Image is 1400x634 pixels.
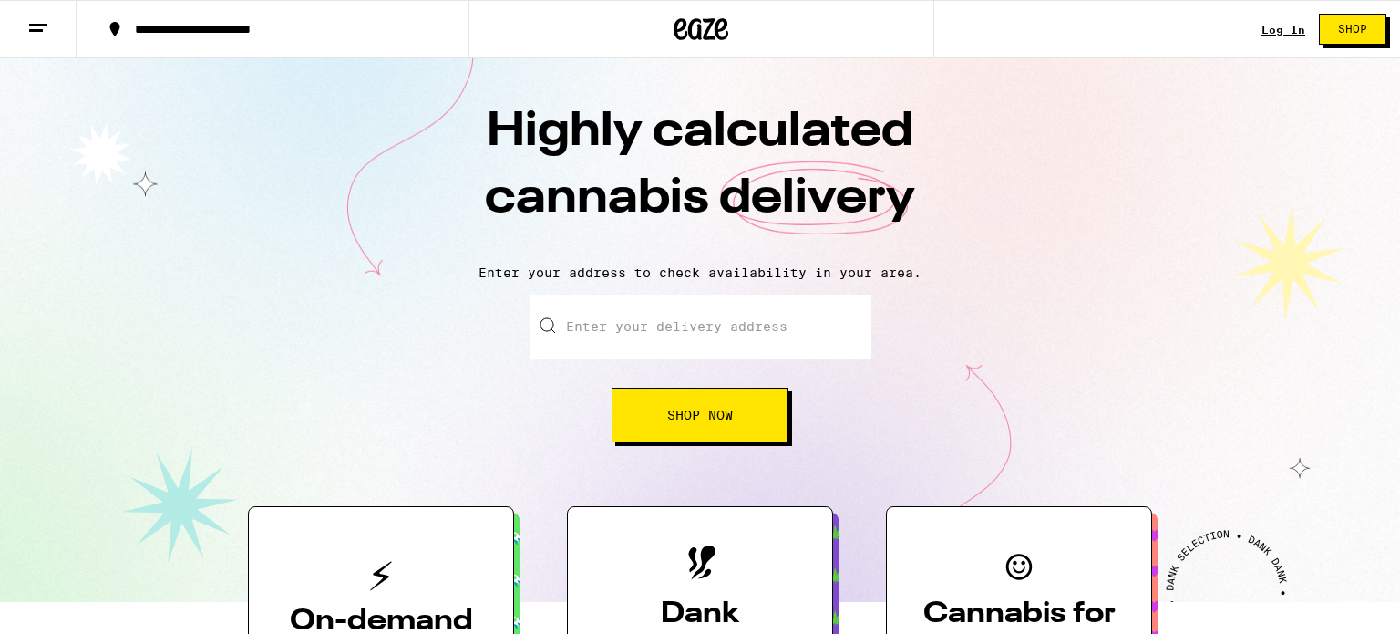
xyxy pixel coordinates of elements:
[11,13,131,27] span: Hi. Need any help?
[612,388,788,442] button: Shop Now
[1261,24,1305,36] a: Log In
[1305,14,1400,45] a: Shop
[1338,24,1367,35] span: Shop
[530,295,871,359] input: Enter your delivery address
[381,99,1019,251] h1: Highly calculated cannabis delivery
[1319,14,1386,45] button: Shop
[18,265,1382,280] p: Enter your address to check availability in your area.
[667,409,733,421] span: Shop Now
